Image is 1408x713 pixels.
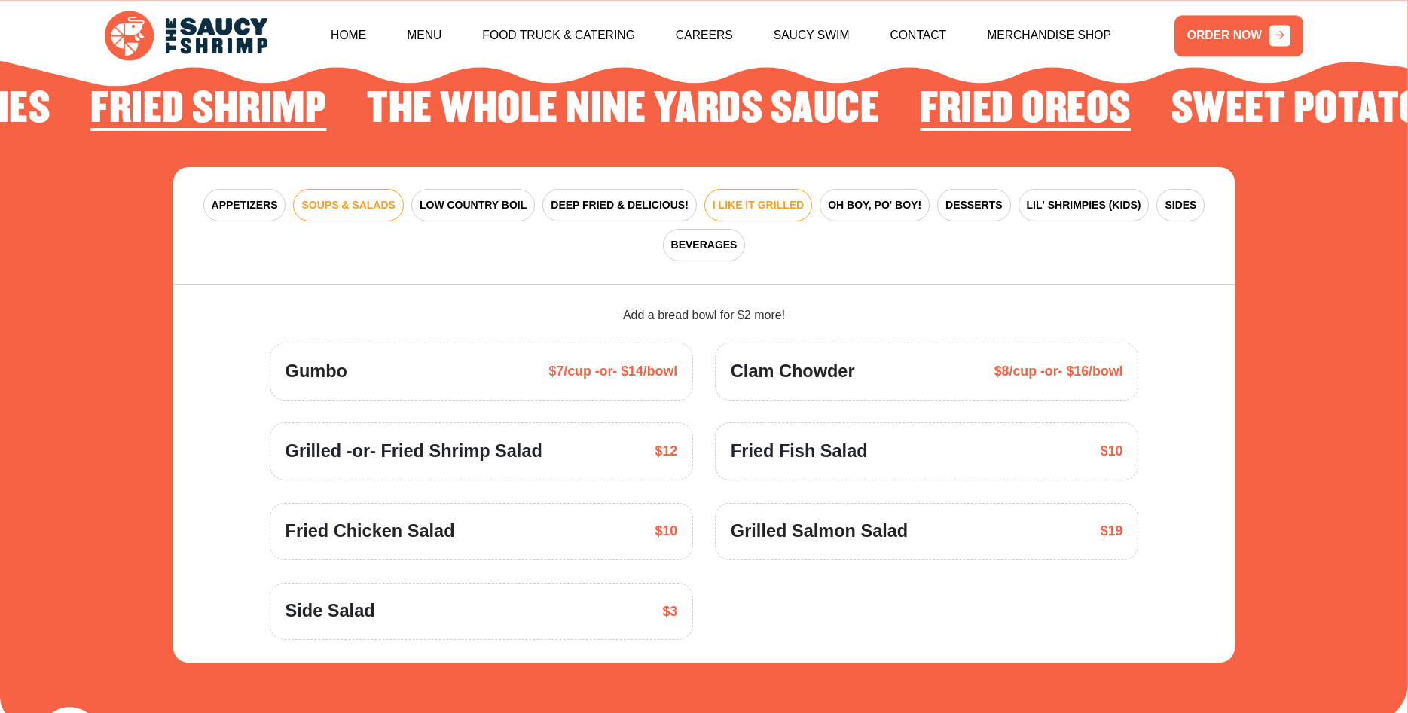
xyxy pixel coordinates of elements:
span: $7/cup -or- $14/bowl [549,361,678,382]
button: DESSERTS [937,189,1010,221]
li: 3 of 4 [920,86,1131,138]
a: Food Truck & Catering [482,4,635,67]
li: 2 of 4 [367,86,879,138]
span: Gumbo [286,358,347,385]
a: Menu [407,4,441,67]
span: Fried Fish Salad [731,438,868,465]
button: LIL' SHRIMPIES (KIDS) [1019,189,1150,221]
span: $8/cup -or- $16/bowl [994,361,1123,382]
button: SIDES [1156,189,1205,221]
a: Home [331,4,366,67]
a: Careers [676,4,733,67]
button: BEVERAGES [663,229,746,261]
span: Side Salad [286,598,375,624]
span: LIL' SHRIMPIES (KIDS) [1027,197,1141,213]
div: Add a bread bowl for $2 more! [270,306,1138,325]
span: OH BOY, PO' BOY! [828,197,921,213]
a: Saucy Swim [774,4,850,67]
button: DEEP FRIED & DELICIOUS! [542,189,697,221]
span: $3 [662,602,677,622]
h2: Fried Shrimp [90,86,326,132]
span: APPETIZERS [212,197,278,213]
span: Grilled -or- Fried Shrimp Salad [286,438,542,465]
button: APPETIZERS [203,189,286,221]
a: Merchandise Shop [987,4,1111,67]
span: Grilled Salmon Salad [731,518,908,544]
span: SIDES [1165,197,1196,213]
a: Contact [890,4,947,67]
span: $10 [1101,441,1123,462]
h2: Fried Oreos [920,86,1131,132]
span: I LIKE IT GRILLED [713,197,804,213]
span: Fried Chicken Salad [286,518,455,544]
span: $12 [655,441,678,462]
span: LOW COUNTRY BOIL [420,197,527,213]
span: SOUPS & SALADS [301,197,395,213]
a: ORDER NOW [1174,15,1303,56]
span: $10 [655,521,678,541]
span: $19 [1101,521,1123,541]
li: 1 of 4 [90,86,326,138]
button: I LIKE IT GRILLED [704,189,812,221]
button: SOUPS & SALADS [293,189,403,221]
span: DESSERTS [945,197,1002,213]
button: OH BOY, PO' BOY! [820,189,930,221]
h2: The Whole Nine Yards Sauce [367,86,879,132]
span: DEEP FRIED & DELICIOUS! [551,197,689,213]
span: Clam Chowder [731,358,855,385]
span: BEVERAGES [671,237,738,253]
img: logo [105,11,267,59]
button: LOW COUNTRY BOIL [411,189,535,221]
